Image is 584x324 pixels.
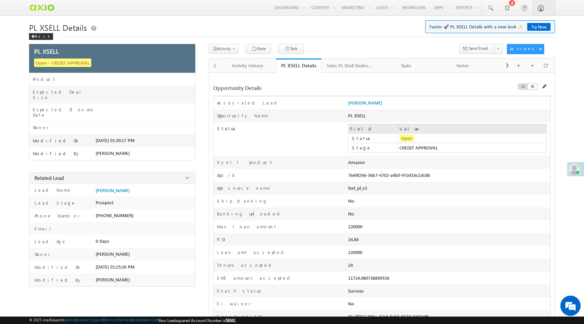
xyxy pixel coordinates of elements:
[217,198,268,204] label: Skip banking
[33,277,82,283] label: Modified By
[348,198,469,207] div: No
[217,211,282,216] label: Banking uploaded
[348,236,469,246] div: 24.84
[217,275,292,281] label: EMI amount accepted
[217,262,274,268] label: Tenure accepted
[350,145,399,151] label: Stage
[96,188,130,193] a: [PERSON_NAME]
[398,124,546,134] td: Value
[321,59,378,72] li: Sales PL XSell Redirection
[348,288,469,297] div: Success
[399,135,414,142] span: Open
[327,62,372,70] div: Sales PL XSell Redirection
[66,318,76,322] a: About
[527,23,551,31] a: Try Now
[217,301,251,306] label: Fi waiver
[96,264,135,270] span: [DATE] 01:25:26 PM
[225,318,236,323] span: 58361
[217,46,231,51] span: Activity
[29,33,53,40] div: Back
[33,251,50,257] label: Owner
[348,100,382,106] a: [PERSON_NAME]
[34,47,59,55] span: PL XSELL
[217,159,273,165] label: Xsell product
[348,211,469,220] div: No
[104,318,131,322] a: Terms of Service
[33,200,76,206] label: Lead Stage
[469,45,488,51] span: Send Email
[348,249,469,259] div: 220000
[348,224,469,233] div: 220000
[217,224,277,229] label: Max loan amount
[348,275,469,284] div: 11724.080738899556
[33,89,96,100] label: Expected Deal Size
[29,318,236,323] span: © 2025 LeadSquared | | | | |
[217,288,264,294] label: Enach status
[281,62,316,69] div: PL XSELL Details
[459,44,495,54] button: Send Email
[276,59,321,73] a: PL XSELL Details
[33,238,67,244] label: Lead Age
[33,226,56,231] label: Email
[217,314,261,319] label: Sanction ID
[33,125,49,130] label: Owner
[33,187,72,193] label: Lead Name
[246,44,271,54] button: Note
[217,172,237,178] label: App id
[384,62,429,70] div: Tasks
[510,46,537,52] div: Actions
[348,314,469,323] div: 91c7f317-596a-42cd-9ab5-8674a7442ef9
[96,200,114,205] span: Prospect
[378,59,435,73] a: Tasks
[96,277,130,282] span: [PERSON_NAME]
[96,151,130,156] span: [PERSON_NAME]
[217,236,227,242] label: ROI
[497,62,542,70] div: Documents
[34,175,64,181] span: Related Lead
[33,213,80,218] label: Phone Number
[29,2,54,14] img: Custom Logo
[507,44,544,54] button: Actions
[214,122,348,132] label: Status
[350,135,399,141] label: Status
[33,107,96,118] label: Expected Closure Date
[209,44,238,54] button: Activity
[348,262,469,272] div: 24
[217,113,269,118] label: Opportunity Name
[29,22,87,33] span: PL XSELL Details
[33,76,56,82] label: Product
[398,143,546,153] td: CREDIT APPROVAL
[348,159,469,169] div: Amazon
[440,62,486,70] div: Notes
[159,318,236,323] span: Your Leadsquared Account Number is
[33,264,81,270] label: Modified On
[34,59,91,67] span: Open - CREDIT APPROVAL
[96,251,130,257] span: [PERSON_NAME]
[96,238,109,244] span: 0 Days
[491,59,548,73] a: Documents
[33,151,80,156] label: Modified By
[96,138,135,143] span: [DATE] 01:39:17 PM
[321,59,378,73] a: Sales PL XSell Redirection
[217,185,271,191] label: App source name
[348,172,469,182] div: 7649f246-36b7-4702-a4b0-97a916c1dc8b
[225,62,270,70] div: Activity History
[348,301,469,310] div: No
[213,84,435,91] div: Opportunity Details
[96,213,133,218] span: [PHONE_NUMBER]
[348,124,398,134] td: Field
[132,318,157,322] a: Acceptable Use
[33,138,79,143] label: Modified On
[217,249,286,255] label: Loan amt accepted
[220,59,276,73] a: Activity History
[435,59,492,73] a: Notes
[348,113,469,122] div: PL XSELL
[278,44,304,54] button: Task
[77,318,103,322] a: Contact Support
[430,23,551,30] span: Faster 🚀 PL XSELL Details with a new look ✨
[348,185,469,194] div: fast_pl_v1
[217,100,279,106] label: Associated Lead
